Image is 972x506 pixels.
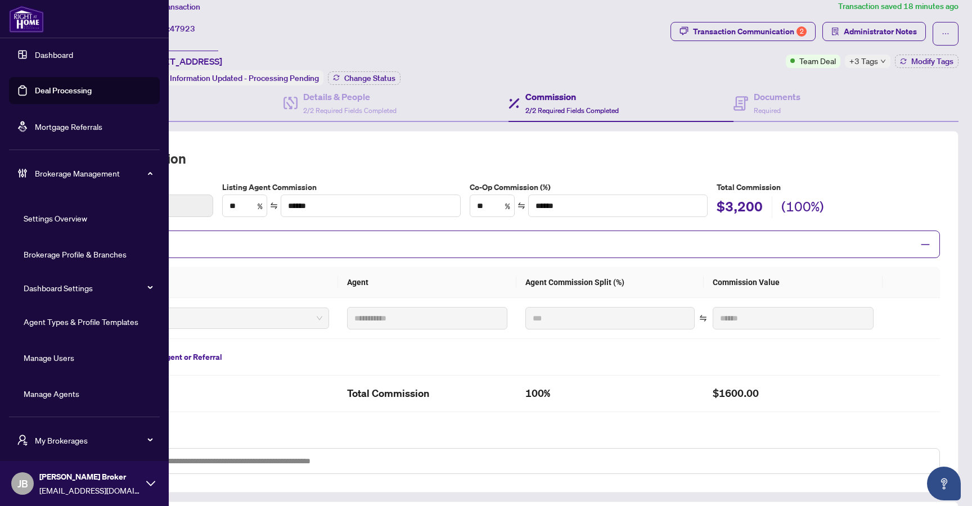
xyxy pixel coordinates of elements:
[35,85,92,96] a: Deal Processing
[849,55,878,67] span: +3 Tags
[270,202,278,210] span: swap
[77,231,940,258] div: Split Commission
[222,181,460,193] label: Listing Agent Commission
[140,2,200,12] span: View Transaction
[470,181,708,193] label: Co-Op Commission (%)
[24,353,74,363] a: Manage Users
[831,28,839,35] span: solution
[525,106,619,115] span: 2/2 Required Fields Completed
[942,30,949,38] span: ellipsis
[24,388,79,399] a: Manage Agents
[303,106,397,115] span: 2/2 Required Fields Completed
[39,471,141,483] span: [PERSON_NAME] Broker
[713,385,873,403] h2: $1600.00
[516,267,704,298] th: Agent Commission Split (%)
[39,484,141,496] span: [EMAIL_ADDRESS][DOMAIN_NAME]
[822,22,926,41] button: Administrator Notes
[17,435,28,446] span: user-switch
[796,26,807,37] div: 2
[77,435,940,447] label: Commission Notes
[525,385,695,403] h2: 100%
[35,434,152,446] span: My Brokerages
[344,74,395,82] span: Change Status
[24,283,93,293] a: Dashboard Settings
[704,267,882,298] th: Commission Value
[920,240,930,250] span: minus
[77,267,338,298] th: Type
[754,106,781,115] span: Required
[880,58,886,64] span: down
[799,55,836,67] span: Team Deal
[139,55,222,68] span: [STREET_ADDRESS]
[670,22,816,41] button: Transaction Communication2
[347,385,507,403] h2: Total Commission
[717,181,940,193] h5: Total Commission
[24,213,87,223] a: Settings Overview
[754,90,800,103] h4: Documents
[17,476,28,491] span: JB
[717,197,763,219] h2: $3,200
[525,90,619,103] h4: Commission
[170,24,195,34] span: 47923
[35,49,73,60] a: Dashboard
[517,202,525,210] span: swap
[35,167,152,179] span: Brokerage Management
[338,267,516,298] th: Agent
[93,310,322,327] span: Primary
[77,150,940,168] h2: Total Commission
[303,90,397,103] h4: Details & People
[24,317,138,327] a: Agent Types & Profile Templates
[781,197,824,219] h2: (100%)
[139,70,323,85] div: Status:
[170,73,319,83] span: Information Updated - Processing Pending
[24,249,127,259] a: Brokerage Profile & Branches
[911,57,953,65] span: Modify Tags
[35,121,102,132] a: Mortgage Referrals
[895,55,958,68] button: Modify Tags
[328,71,400,85] button: Change Status
[9,6,44,33] img: logo
[927,467,961,500] button: Open asap
[693,22,807,40] div: Transaction Communication
[699,314,707,322] span: swap
[844,22,917,40] span: Administrator Notes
